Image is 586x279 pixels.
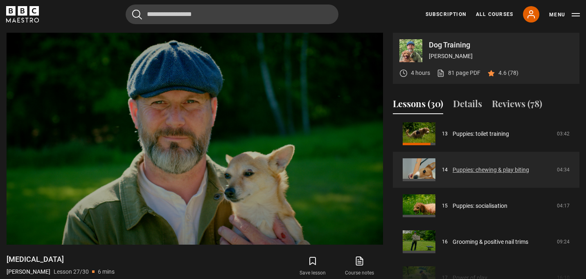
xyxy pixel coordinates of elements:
h1: [MEDICAL_DATA] [7,254,115,264]
a: 81 page PDF [437,69,480,77]
p: 4.6 (78) [498,69,518,77]
button: Details [453,97,482,114]
a: Course notes [336,254,383,278]
a: Subscription [426,11,466,18]
a: Puppies: toilet training [453,130,509,138]
button: Save lesson [289,254,336,278]
a: Puppies: chewing & play biting [453,166,529,174]
p: [PERSON_NAME] [7,268,50,276]
button: Toggle navigation [549,11,580,19]
svg: BBC Maestro [6,6,39,22]
p: 6 mins [98,268,115,276]
a: All Courses [476,11,513,18]
a: Grooming & positive nail trims [453,238,528,246]
a: Puppies: socialisation [453,202,507,210]
input: Search [126,4,338,24]
button: Lessons (30) [393,97,443,114]
p: Dog Training [429,41,573,49]
p: 4 hours [411,69,430,77]
p: Lesson 27/30 [54,268,89,276]
button: Submit the search query [132,9,142,20]
button: Reviews (78) [492,97,542,114]
video-js: Video Player [7,33,383,245]
p: [PERSON_NAME] [429,52,573,61]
